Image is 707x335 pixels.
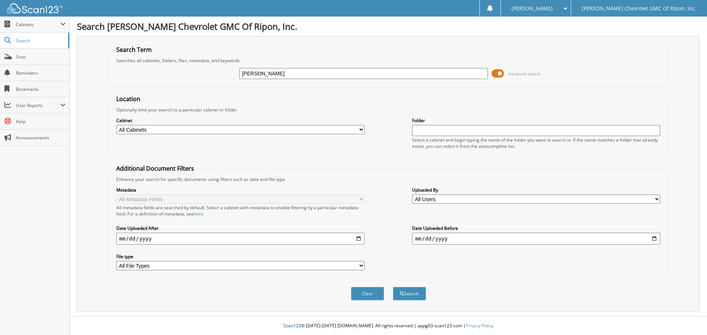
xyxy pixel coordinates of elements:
[16,70,66,76] span: Reminders
[116,233,365,245] input: start
[16,54,66,60] span: Scan
[116,117,365,124] label: Cabinet
[412,117,660,124] label: Folder
[116,225,365,231] label: Date Uploaded After
[16,21,60,28] span: Cabinets
[582,6,696,11] span: [PERSON_NAME] Chevrolet GMC Of Ripon, Inc.
[113,107,664,113] div: Optionally limit your search to a particular cabinet or folder
[16,86,66,92] span: Bookmarks
[77,20,700,32] h1: Search [PERSON_NAME] Chevrolet GMC Of Ripon, Inc.
[113,95,144,103] legend: Location
[16,118,66,125] span: Help
[116,204,365,217] div: All metadata fields are searched by default. Select a cabinet with metadata to enable filtering b...
[412,187,660,193] label: Uploaded By
[351,287,384,300] button: Clear
[16,102,60,108] span: User Reports
[70,317,707,335] div: © [DATE]-[DATE] [DOMAIN_NAME]. All rights reserved | appg03-scan123-com |
[393,287,426,300] button: Search
[16,135,66,141] span: Announcements
[508,71,541,76] span: Advanced Search
[7,3,63,13] img: scan123-logo-white.svg
[511,6,553,11] span: [PERSON_NAME]
[412,225,660,231] label: Date Uploaded Before
[113,164,198,172] legend: Additional Document Filters
[16,38,64,44] span: Search
[194,211,203,217] a: here
[466,322,493,329] a: Privacy Policy
[412,233,660,245] input: end
[113,57,664,64] div: Searches all cabinets, folders, files, metadata, and keywords
[670,300,707,335] iframe: Chat Widget
[284,322,301,329] span: Scan123
[116,253,365,260] label: File type
[412,137,660,149] div: Select a cabinet and begin typing the name of the folder you want to search in. If the name match...
[113,176,664,182] div: Enhance your search for specific documents using filters such as date and file type.
[116,187,365,193] label: Metadata
[113,46,155,54] legend: Search Term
